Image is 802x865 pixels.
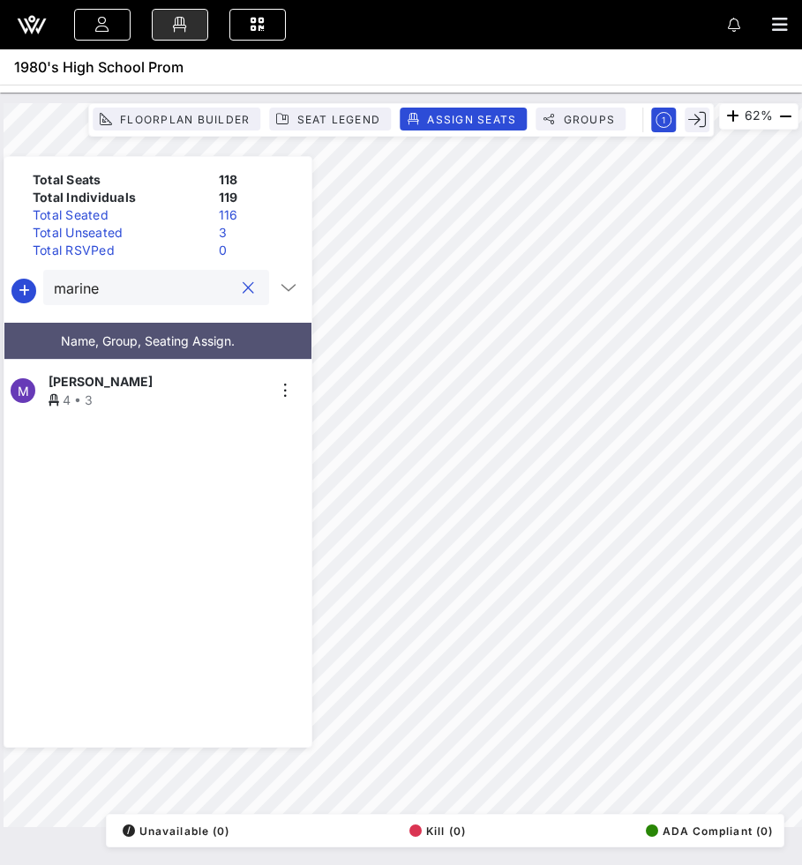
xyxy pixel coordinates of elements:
[123,824,135,837] div: /
[404,818,466,843] button: Kill (0)
[26,224,212,242] div: Total Unseated
[426,113,516,126] span: Assign Seats
[641,818,773,843] button: ADA Compliant (0)
[269,108,391,130] button: Seat Legend
[400,108,527,130] button: Assign Seats
[562,113,615,126] span: Groups
[18,384,29,399] span: M
[719,103,798,130] div: 62%
[536,108,626,130] button: Groups
[212,206,304,224] div: 116
[296,113,380,126] span: Seat Legend
[26,242,212,259] div: Total RSVPed
[212,242,304,259] div: 0
[14,56,184,78] span: 1980's High School Prom
[212,224,304,242] div: 3
[26,171,212,189] div: Total Seats
[409,824,466,838] span: Kill (0)
[212,171,304,189] div: 118
[93,108,260,130] button: Floorplan Builder
[26,189,212,206] div: Total Individuals
[49,391,266,409] div: 4 • 3
[26,206,212,224] div: Total Seated
[123,824,229,838] span: Unavailable (0)
[61,333,235,348] span: Name, Group, Seating Assign.
[243,280,254,297] button: clear icon
[646,824,773,838] span: ADA Compliant (0)
[212,189,304,206] div: 119
[119,113,250,126] span: Floorplan Builder
[117,818,229,843] button: /Unavailable (0)
[49,372,153,391] span: [PERSON_NAME]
